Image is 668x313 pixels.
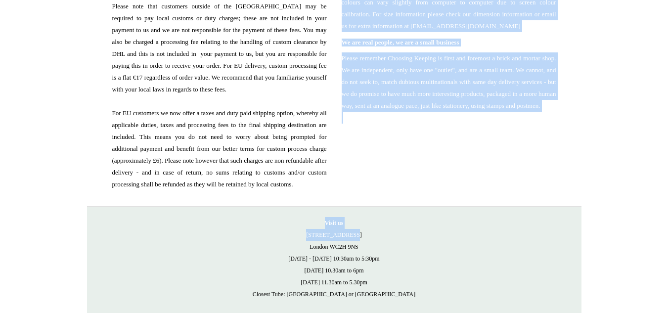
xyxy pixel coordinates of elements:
[97,217,572,300] p: [STREET_ADDRESS] London WC2H 9NS [DATE] - [DATE] 10:30am to 5:30pm [DATE] 10.30am to 6pm [DATE] 1...
[112,0,327,190] span: Please note that customers outside of the [GEOGRAPHIC_DATA] may be required to pay local customs ...
[342,39,459,46] span: We are real people, we are a small business
[342,52,556,124] span: Please remember Choosing Keeping is first and foremost a brick and mortar shop. We are independen...
[325,220,344,226] strong: Visit us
